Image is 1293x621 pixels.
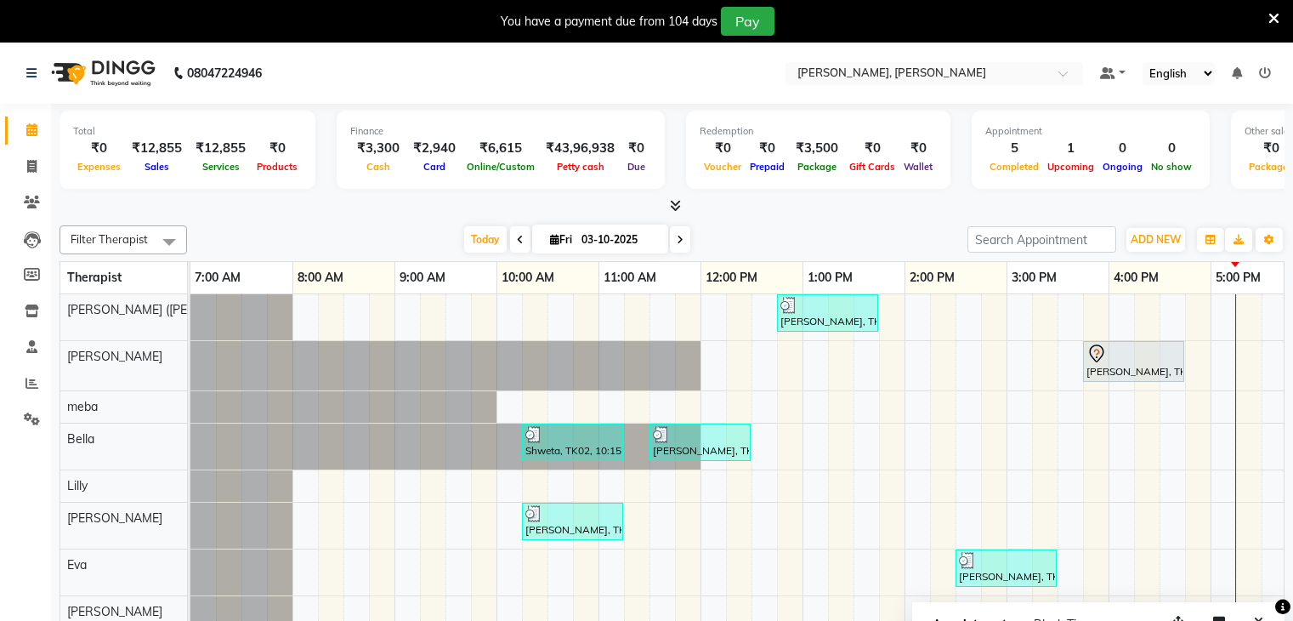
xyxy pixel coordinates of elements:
[967,226,1116,253] input: Search Appointment
[1043,161,1098,173] span: Upcoming
[905,265,959,290] a: 2:00 PM
[1085,344,1182,379] div: [PERSON_NAME], TK06, 03:45 PM-04:45 PM, Swedish De-Stress - 60 Mins
[406,139,462,158] div: ₹2,940
[985,139,1043,158] div: 5
[985,161,1043,173] span: Completed
[67,270,122,285] span: Therapist
[350,139,406,158] div: ₹3,300
[899,139,937,158] div: ₹0
[1098,161,1147,173] span: Ongoing
[462,139,539,158] div: ₹6,615
[803,265,857,290] a: 1:00 PM
[67,349,162,364] span: [PERSON_NAME]
[539,139,621,158] div: ₹43,96,938
[746,161,789,173] span: Prepaid
[621,139,651,158] div: ₹0
[524,505,621,538] div: [PERSON_NAME], TK01, 10:15 AM-11:15 AM, Swedish De-Stress - 60 Mins
[189,139,252,158] div: ₹12,855
[293,265,348,290] a: 8:00 AM
[746,139,789,158] div: ₹0
[845,139,899,158] div: ₹0
[252,139,302,158] div: ₹0
[67,302,268,317] span: [PERSON_NAME] ([PERSON_NAME])
[73,139,125,158] div: ₹0
[252,161,302,173] span: Products
[599,265,661,290] a: 11:00 AM
[721,7,774,36] button: Pay
[546,233,576,246] span: Fri
[985,124,1196,139] div: Appointment
[497,265,559,290] a: 10:00 AM
[700,161,746,173] span: Voucher
[793,161,841,173] span: Package
[1126,228,1185,252] button: ADD NEW
[140,161,173,173] span: Sales
[845,161,899,173] span: Gift Cards
[701,265,762,290] a: 12:00 PM
[651,426,749,459] div: [PERSON_NAME], TK03, 11:30 AM-12:30 PM, Swedish De-Stress - 60 Mins
[524,426,621,459] div: Shweta, TK02, 10:15 AM-11:15 AM, Fusion Therapy - 60 Mins
[198,161,244,173] span: Services
[43,49,160,97] img: logo
[700,124,937,139] div: Redemption
[362,161,394,173] span: Cash
[1098,139,1147,158] div: 0
[1147,161,1196,173] span: No show
[67,431,94,447] span: Bella
[67,604,162,619] span: [PERSON_NAME]
[700,139,746,158] div: ₹0
[187,49,262,97] b: 08047224946
[899,161,937,173] span: Wallet
[190,265,245,290] a: 7:00 AM
[1109,265,1163,290] a: 4:00 PM
[779,297,876,329] div: [PERSON_NAME], TK04, 12:45 PM-01:45 PM, Swedish De-Stress - 60 Mins
[67,399,98,414] span: meba
[1131,233,1181,246] span: ADD NEW
[553,161,609,173] span: Petty cash
[789,139,845,158] div: ₹3,500
[464,226,507,253] span: Today
[419,161,450,173] span: Card
[395,265,450,290] a: 9:00 AM
[1043,139,1098,158] div: 1
[501,13,717,31] div: You have a payment due from 104 days
[623,161,649,173] span: Due
[350,124,651,139] div: Finance
[576,227,661,253] input: 2025-10-03
[1211,265,1265,290] a: 5:00 PM
[73,124,302,139] div: Total
[957,552,1055,584] div: [PERSON_NAME], TK05, 02:30 PM-03:30 PM, Swedish De-Stress - 60 Mins
[73,161,125,173] span: Expenses
[67,478,88,493] span: Lilly
[1007,265,1061,290] a: 3:00 PM
[125,139,189,158] div: ₹12,855
[71,232,148,246] span: Filter Therapist
[462,161,539,173] span: Online/Custom
[67,510,162,526] span: [PERSON_NAME]
[1147,139,1196,158] div: 0
[67,557,87,573] span: Eva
